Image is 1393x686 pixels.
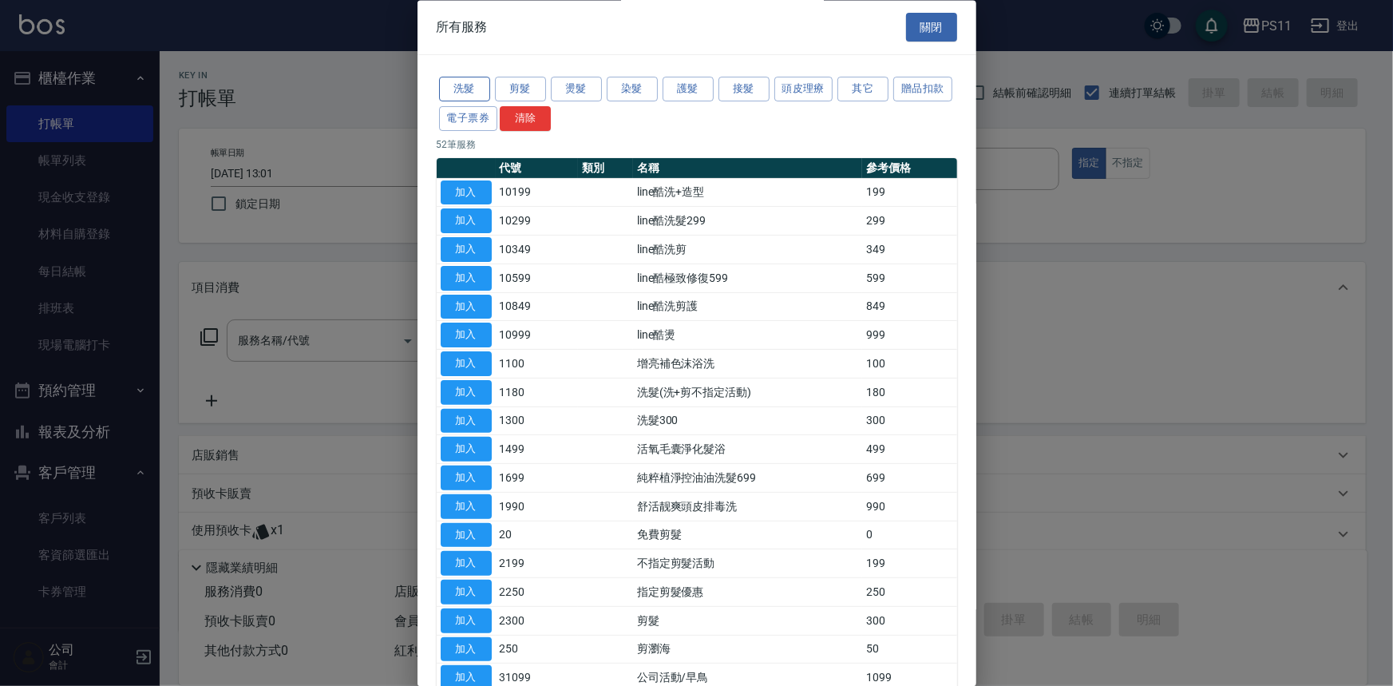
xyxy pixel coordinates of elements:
[441,581,492,605] button: 加入
[906,13,957,42] button: 關閉
[862,293,957,322] td: 849
[496,236,579,264] td: 10349
[633,321,862,350] td: line酷燙
[862,179,957,208] td: 199
[437,137,957,152] p: 52 筆服務
[496,158,579,179] th: 代號
[439,77,490,102] button: 洗髮
[862,207,957,236] td: 299
[633,435,862,464] td: 活氧毛囊淨化髮浴
[441,209,492,234] button: 加入
[496,607,579,636] td: 2300
[441,552,492,577] button: 加入
[862,549,957,578] td: 199
[633,521,862,550] td: 免費剪髮
[862,493,957,521] td: 990
[496,549,579,578] td: 2199
[496,636,579,664] td: 250
[633,293,862,322] td: line酷洗剪護
[496,264,579,293] td: 10599
[500,106,551,131] button: 清除
[862,321,957,350] td: 999
[441,409,492,434] button: 加入
[893,77,952,102] button: 贈品扣款
[837,77,888,102] button: 其它
[633,578,862,607] td: 指定剪髮優惠
[496,521,579,550] td: 20
[633,636,862,664] td: 剪瀏海
[862,578,957,607] td: 250
[607,77,658,102] button: 染髮
[496,350,579,379] td: 1100
[633,264,862,293] td: line酷極致修復599
[633,179,862,208] td: line酷洗+造型
[441,637,492,662] button: 加入
[439,106,498,131] button: 電子票券
[862,264,957,293] td: 599
[718,77,770,102] button: 接髮
[441,238,492,263] button: 加入
[862,350,957,379] td: 100
[578,158,632,179] th: 類別
[496,493,579,521] td: 1990
[633,549,862,578] td: 不指定剪髮活動
[633,379,862,407] td: 洗髮(洗+剪不指定活動)
[862,158,957,179] th: 參考價格
[437,19,488,35] span: 所有服務
[633,236,862,264] td: line酷洗剪
[441,352,492,377] button: 加入
[862,607,957,636] td: 300
[441,180,492,205] button: 加入
[496,464,579,493] td: 1699
[495,77,546,102] button: 剪髮
[496,578,579,607] td: 2250
[496,207,579,236] td: 10299
[496,179,579,208] td: 10199
[441,295,492,319] button: 加入
[441,266,492,291] button: 加入
[441,438,492,462] button: 加入
[862,464,957,493] td: 699
[633,607,862,636] td: 剪髮
[633,158,862,179] th: 名稱
[862,379,957,407] td: 180
[496,321,579,350] td: 10999
[862,435,957,464] td: 499
[774,77,833,102] button: 頭皮理療
[633,493,862,521] td: 舒活靓爽頭皮排毒洗
[441,323,492,348] button: 加入
[441,523,492,548] button: 加入
[633,464,862,493] td: 純粹植淨控油油洗髮699
[496,435,579,464] td: 1499
[862,236,957,264] td: 349
[862,521,957,550] td: 0
[663,77,714,102] button: 護髮
[862,407,957,436] td: 300
[862,636,957,664] td: 50
[551,77,602,102] button: 燙髮
[441,466,492,491] button: 加入
[496,407,579,436] td: 1300
[441,609,492,633] button: 加入
[496,379,579,407] td: 1180
[633,207,862,236] td: line酷洗髮299
[633,407,862,436] td: 洗髮300
[496,293,579,322] td: 10849
[441,494,492,519] button: 加入
[441,380,492,405] button: 加入
[633,350,862,379] td: 增亮補色沫浴洗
